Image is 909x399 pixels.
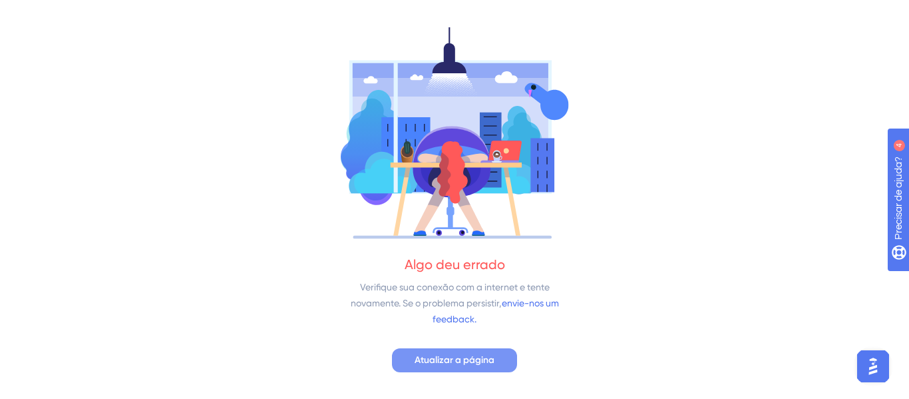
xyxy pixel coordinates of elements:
font: Precisar de ajuda? [31,6,114,16]
font: Algo deu errado [405,256,505,272]
font: Verifique sua conexão com a internet e tente novamente. Se o problema persistir, [351,282,550,308]
font: 4 [124,8,128,15]
iframe: Iniciador do Assistente de IA do UserGuiding [853,346,893,386]
font: Atualizar a página [415,354,494,366]
button: Atualizar a página [392,348,517,372]
font: envie-nos um feedback. [433,298,559,324]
